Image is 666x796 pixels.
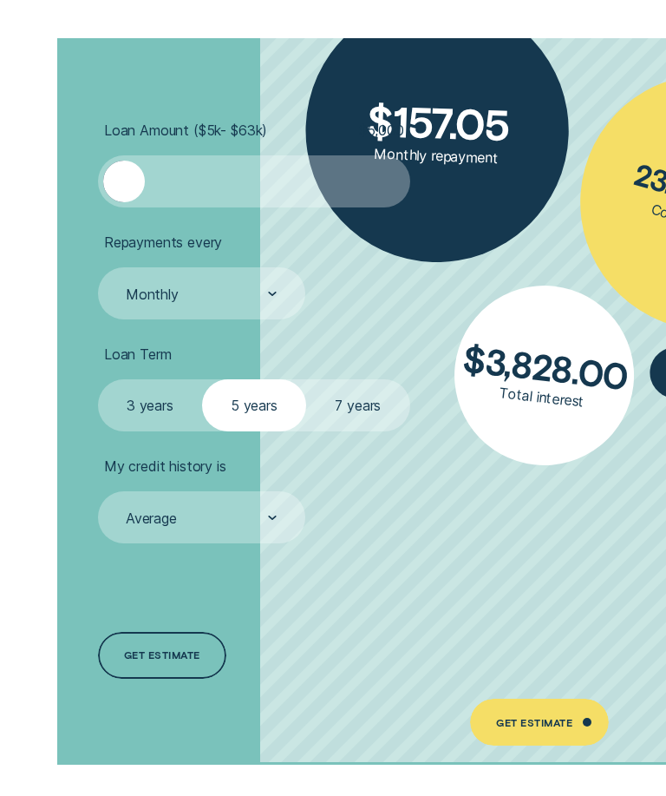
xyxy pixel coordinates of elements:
[104,345,172,363] span: Loan Term
[470,699,609,746] a: Get Estimate
[104,457,226,475] span: My credit history is
[104,234,222,251] span: Repayments every
[126,510,177,527] div: Average
[202,379,306,431] label: 5 years
[359,122,404,139] span: $ 5,000
[126,286,179,303] div: Monthly
[306,379,410,431] label: 7 years
[98,379,202,431] label: 3 years
[104,122,267,139] span: Loan Amount ( $5k - $63k )
[98,632,226,679] a: Get estimate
